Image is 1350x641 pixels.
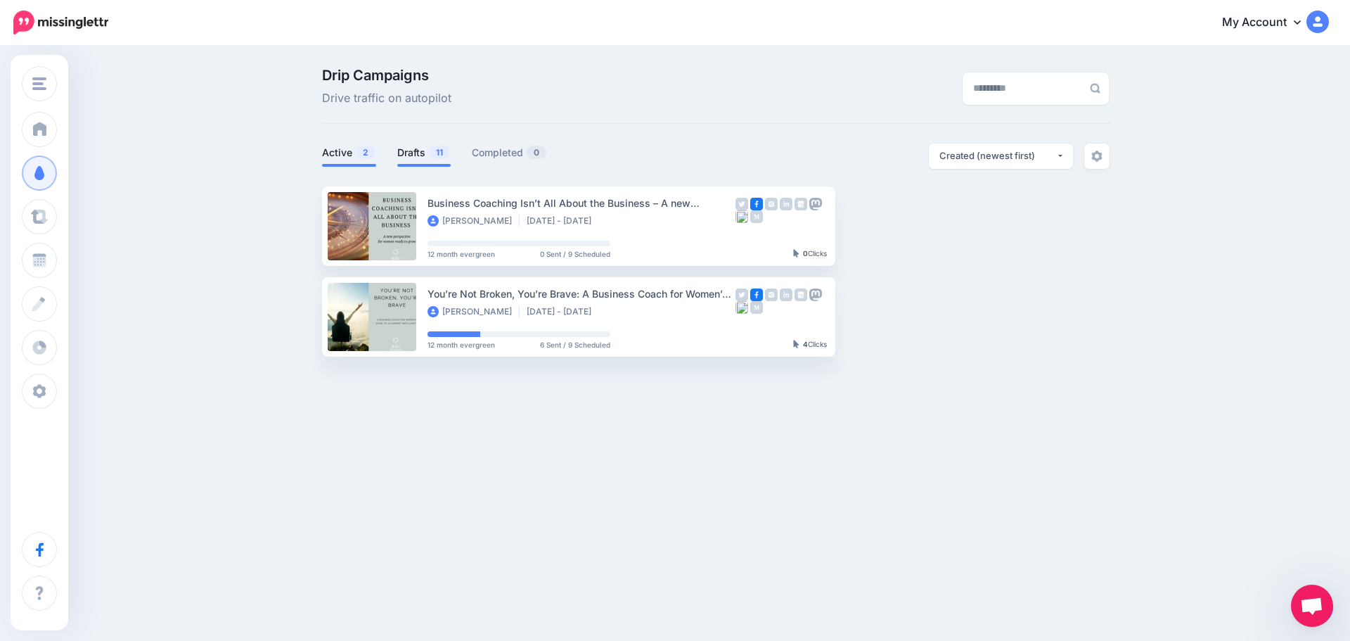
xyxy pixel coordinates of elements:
a: Active2 [322,144,376,161]
button: Created (newest first) [929,144,1073,169]
img: linkedin-grey-square.png [780,288,792,301]
img: medium-grey-square.png [750,301,763,314]
img: facebook-square.png [750,198,763,210]
li: [PERSON_NAME] [427,215,520,227]
img: facebook-square.png [750,288,763,301]
div: You’re Not Broken, You’re Brave: A Business Coach for Women’s Guide to Alignment and Clarity. [427,286,735,302]
img: mastodon-grey-square.png [809,198,822,210]
span: 12 month evergreen [427,250,495,258]
li: [DATE] - [DATE] [527,215,598,227]
img: medium-grey-square.png [750,210,763,223]
li: [DATE] - [DATE] [527,306,598,317]
img: settings-grey.png [1091,151,1102,162]
span: 0 Sent / 9 Scheduled [540,250,610,258]
b: 4 [803,340,808,348]
b: 0 [803,249,808,258]
img: twitter-grey-square.png [735,198,748,210]
img: google_business-grey-square.png [795,198,807,210]
img: linkedin-grey-square.png [780,198,792,210]
span: Drip Campaigns [322,68,451,82]
img: instagram-grey-square.png [765,198,778,210]
li: [PERSON_NAME] [427,306,520,317]
div: Clicks [793,341,827,349]
a: My Account [1208,6,1329,40]
img: Missinglettr [13,11,108,34]
img: menu.png [32,77,46,90]
img: instagram-grey-square.png [765,288,778,301]
span: 2 [356,146,375,159]
a: Drafts11 [397,144,451,161]
img: search-grey-6.png [1090,83,1100,94]
div: Created (newest first) [939,149,1056,163]
img: google_business-grey-square.png [795,288,807,301]
span: 11 [429,146,450,159]
a: Completed0 [472,144,547,161]
img: bluesky-grey-square.png [735,301,748,314]
img: pointer-grey-darker.png [793,249,799,258]
img: mastodon-grey-square.png [809,288,822,301]
span: 6 Sent / 9 Scheduled [540,341,610,348]
div: Open chat [1291,585,1333,627]
div: Business Coaching Isn’t All About the Business – A new perspective for women ready to grow [427,195,735,211]
div: Clicks [793,250,827,258]
img: twitter-grey-square.png [735,288,748,301]
span: Drive traffic on autopilot [322,89,451,108]
span: 0 [527,146,546,159]
img: bluesky-grey-square.png [735,210,748,223]
span: 12 month evergreen [427,341,495,348]
img: pointer-grey-darker.png [793,340,799,348]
